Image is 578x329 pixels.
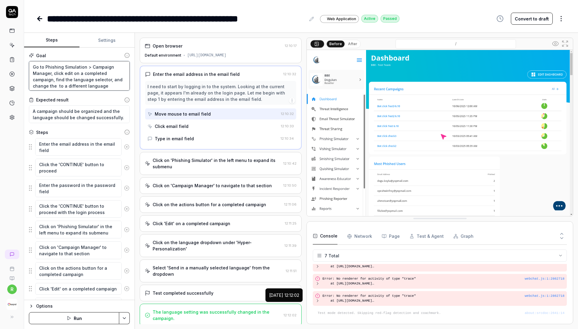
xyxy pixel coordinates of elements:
[153,157,281,170] div: Click on 'Phishing Simulator' in the left menu to expand its submenu
[122,162,132,174] button: Remove step
[145,133,296,144] button: Type in email field12:10:34
[560,39,570,48] button: Open in full screen
[318,311,564,316] pre: Test mode detected. Skipping red-flag detection and coachmark.
[511,13,553,25] button: Convert to draft
[153,309,281,321] div: The language setting was successfully changed in the campaign.
[153,239,282,252] div: Click on the language dropdown under 'Hyper-Personalization'
[145,121,296,132] button: Click email field12:10:33
[307,50,573,216] img: Screenshot
[122,283,132,295] button: Remove step
[322,276,525,286] pre: Error: No renderer for activity of type "trace" at [URL][DOMAIN_NAME] at [URL][DOMAIN_NAME] at [U...
[29,241,130,259] div: Suggestions
[36,129,48,135] div: Steps
[284,244,297,248] time: 12:11:39
[313,228,337,245] button: Console
[525,293,564,299] button: webchat.js:1:2862718
[7,284,17,294] button: r
[525,276,564,281] button: webchat.js:1:2862718
[155,135,194,142] div: Type in email field
[122,182,132,194] button: Remove step
[284,313,297,317] time: 12:12:02
[122,203,132,215] button: Remove step
[283,183,297,188] time: 12:10:50
[29,312,119,324] button: Run
[122,265,132,277] button: Remove step
[145,53,181,58] div: Default environment
[284,202,297,206] time: 12:11:06
[153,182,272,189] div: Click on 'Campaign Manager' to navigate to that section
[551,39,560,48] button: Show all interative elements
[153,43,182,49] div: Open browser
[285,44,297,48] time: 12:10:17
[322,293,525,303] pre: Error: No renderer for activity of type "trace" at [URL][DOMAIN_NAME] at [URL][DOMAIN_NAME] at [U...
[327,40,345,47] button: Before
[525,311,564,316] div: about:srcdoc : 2641 : 14
[153,201,266,208] div: Click on the actions button for a completed campaign
[283,161,297,166] time: 12:10:42
[153,265,283,277] div: Select 'Send in a manually selected language' from the dropdown
[29,282,130,295] div: Suggestions
[122,141,132,153] button: Remove step
[409,228,444,245] button: Test & Agent
[148,83,294,102] div: I need to start by logging in to the system. Looking at the current page, it appears I'm already ...
[29,262,130,280] div: Suggestions
[145,108,296,119] button: Move mouse to email field12:10:32
[281,112,294,116] time: 12:10:32
[122,224,132,236] button: Remove step
[525,293,564,299] div: webchat.js : 1 : 2862718
[381,15,399,23] div: Passed
[29,303,130,310] button: Options
[29,179,130,197] div: Suggestions
[155,111,211,117] div: Move mouse to email field
[322,259,525,269] pre: Error: No renderer for activity of type "trace" at [URL][DOMAIN_NAME] at [URL][DOMAIN_NAME] at [U...
[327,16,356,22] span: Web Application
[2,294,21,311] button: Keepnet Logo
[346,41,360,47] button: After
[153,220,230,227] div: Click 'Edit' on a completed campaign
[525,311,564,316] button: about:srcdoc:2641:14
[281,124,294,128] time: 12:10:33
[2,271,21,281] a: Documentation
[285,221,297,225] time: 12:11:25
[36,52,46,59] div: Goal
[5,250,19,259] a: New conversation
[29,297,130,316] div: Suggestions
[187,53,226,58] div: [URL][DOMAIN_NAME]
[29,200,130,218] div: Suggestions
[153,290,213,296] div: Test completed successfully
[24,33,79,48] button: Steps
[361,15,378,23] div: Active
[286,269,297,273] time: 12:11:51
[525,276,564,281] div: webchat.js : 1 : 2862718
[493,13,507,25] button: View version history
[283,72,296,76] time: 12:10:32
[7,299,17,310] img: Keepnet Logo
[36,303,130,310] div: Options
[29,220,130,239] div: Suggestions
[79,33,135,48] button: Settings
[382,228,400,245] button: Page
[153,71,240,77] div: Enter the email address in the email field
[269,292,299,298] div: [DATE] 12:12:02
[320,15,359,23] a: Web Application
[29,158,130,177] div: Suggestions
[29,138,130,156] div: Suggestions
[36,97,69,103] div: Expected result
[347,228,372,245] button: Network
[2,262,21,271] a: Book a call with us
[155,123,188,129] div: Click email field
[122,244,132,256] button: Remove step
[281,136,294,141] time: 12:10:34
[453,228,474,245] button: Graph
